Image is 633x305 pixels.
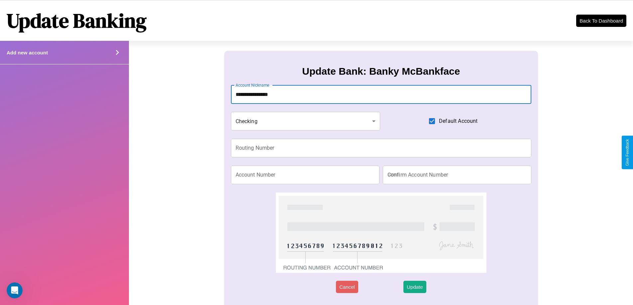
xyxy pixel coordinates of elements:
div: Give Feedback [625,139,630,166]
img: check [276,192,486,273]
span: Default Account [439,117,477,125]
h3: Update Bank: Banky McBankface [302,66,460,77]
button: Update [403,281,426,293]
h4: Add new account [7,50,48,55]
label: Account Nickname [236,82,269,88]
button: Cancel [336,281,358,293]
button: Back To Dashboard [576,15,626,27]
h1: Update Banking [7,7,147,34]
iframe: Intercom live chat [7,282,23,298]
div: Checking [231,112,380,130]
